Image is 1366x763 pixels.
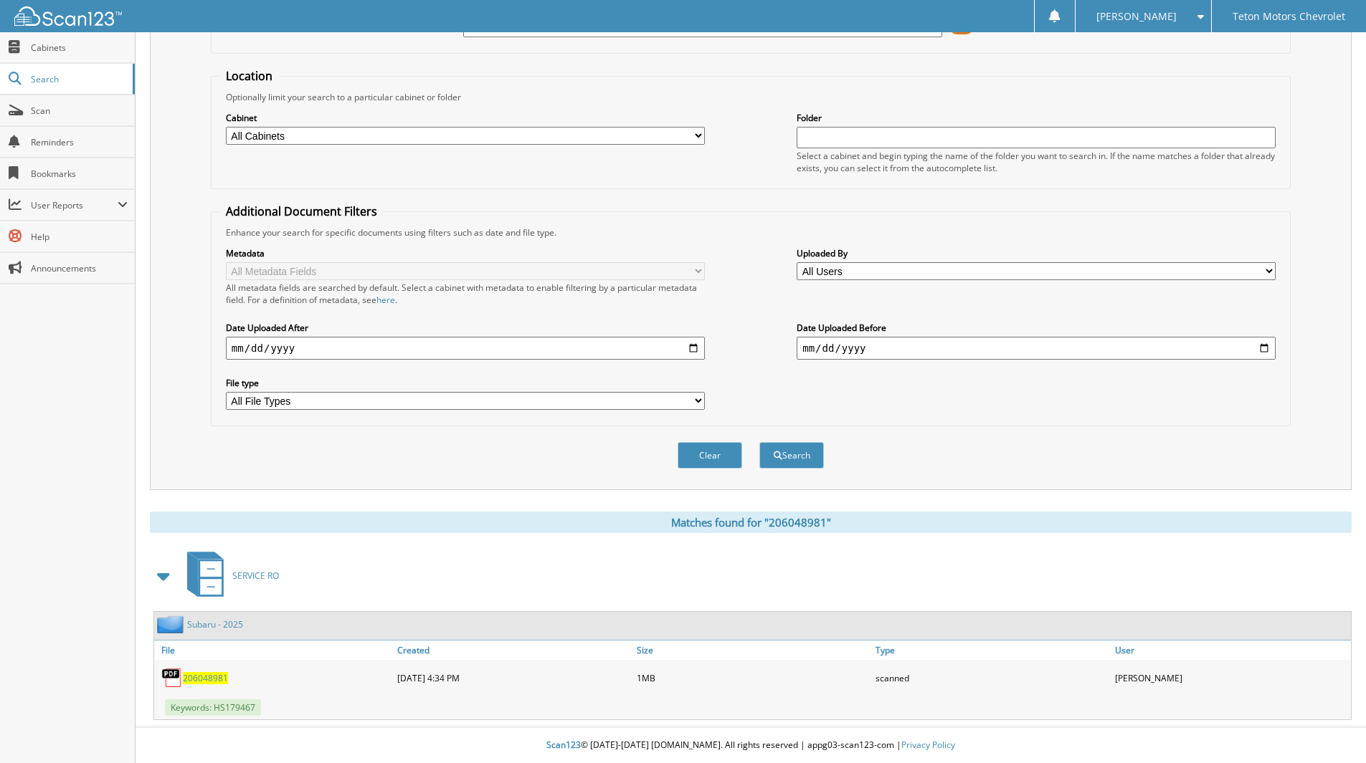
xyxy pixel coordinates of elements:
span: Search [31,73,125,85]
input: end [797,337,1276,360]
a: Created [394,640,633,660]
label: Date Uploaded Before [797,322,1276,334]
span: Announcements [31,262,128,274]
span: Reminders [31,136,128,148]
span: Bookmarks [31,168,128,180]
legend: Location [219,68,280,84]
label: Date Uploaded After [226,322,705,334]
span: Teton Motors Chevrolet [1233,12,1345,21]
div: Optionally limit your search to a particular cabinet or folder [219,91,1283,103]
span: Help [31,231,128,243]
img: scan123-logo-white.svg [14,6,122,26]
legend: Additional Document Filters [219,203,384,219]
span: Keywords: HS179467 [165,699,261,716]
label: Metadata [226,247,705,259]
a: User [1111,640,1351,660]
label: Cabinet [226,112,705,124]
div: Select a cabinet and begin typing the name of the folder you want to search in. If the name match... [797,150,1276,174]
div: Enhance your search for specific documents using filters such as date and file type. [219,226,1283,239]
div: All metadata fields are searched by default. Select a cabinet with metadata to enable filtering b... [226,282,705,306]
span: Scan [31,105,128,117]
span: User Reports [31,199,118,211]
span: [PERSON_NAME] [1096,12,1177,21]
button: Clear [678,442,742,469]
div: Matches found for "206048981" [150,512,1352,533]
a: Size [633,640,873,660]
span: Cabinets [31,42,128,54]
img: PDF.png [161,667,183,688]
a: Type [872,640,1111,660]
a: here [376,294,395,306]
span: SERVICE RO [232,570,279,582]
iframe: Chat Widget [1294,694,1366,763]
span: Scan123 [546,739,581,751]
label: File type [226,377,705,389]
a: 206048981 [183,672,228,684]
div: © [DATE]-[DATE] [DOMAIN_NAME]. All rights reserved | appg03-scan123-com | [136,728,1366,763]
a: File [154,640,394,660]
label: Uploaded By [797,247,1276,259]
div: [PERSON_NAME] [1111,663,1351,692]
a: Subaru - 2025 [187,618,243,630]
a: SERVICE RO [179,547,279,604]
img: folder2.png [157,615,187,633]
input: start [226,337,705,360]
div: 1MB [633,663,873,692]
a: Privacy Policy [901,739,955,751]
div: scanned [872,663,1111,692]
label: Folder [797,112,1276,124]
div: [DATE] 4:34 PM [394,663,633,692]
button: Search [759,442,824,469]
